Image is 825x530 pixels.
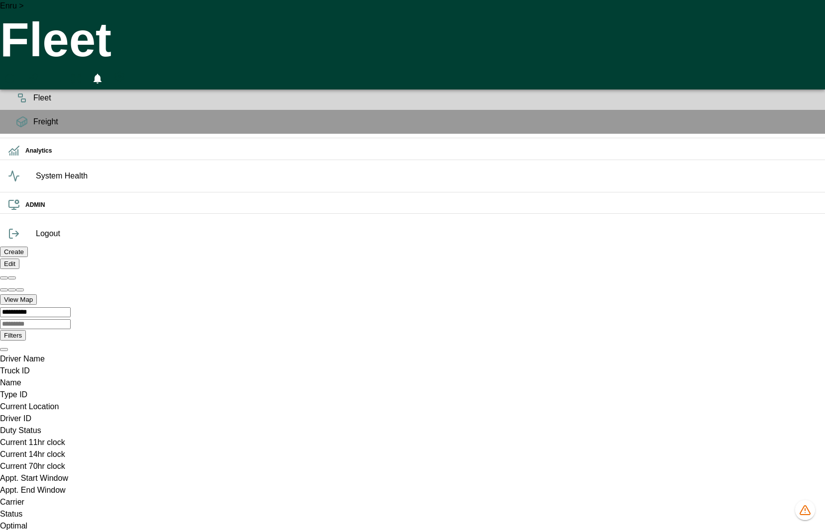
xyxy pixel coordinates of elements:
button: 909 data issues [795,500,815,520]
h6: Analytics [25,146,817,156]
button: Fullscreen [68,68,85,89]
button: Zoom to fit [16,288,24,291]
span: Logout [36,228,817,240]
span: System Health [36,170,817,182]
button: HomeTime Editor [46,68,64,89]
span: Freight [33,116,817,128]
label: View Map [4,296,33,303]
span: Fleet [33,92,817,104]
svg: Preferences [113,71,125,83]
label: Filters [4,332,22,339]
button: Preferences [110,68,128,86]
label: Create [4,248,24,256]
button: Manual Assignment [24,68,42,89]
h6: ADMIN [25,200,817,210]
button: Collapse all [8,276,16,279]
label: Edit [4,260,15,267]
button: Zoom out [8,288,16,291]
